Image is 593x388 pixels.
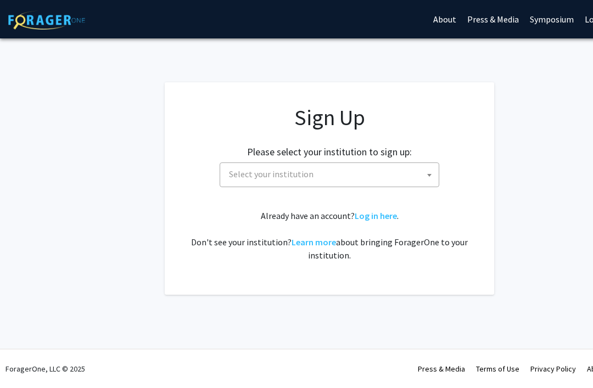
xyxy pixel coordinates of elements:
[247,146,412,158] h2: Please select your institution to sign up:
[8,10,85,30] img: ForagerOne Logo
[229,168,314,179] span: Select your institution
[5,350,85,388] div: ForagerOne, LLC © 2025
[292,237,336,248] a: Learn more about bringing ForagerOne to your institution
[476,364,519,374] a: Terms of Use
[418,364,465,374] a: Press & Media
[355,210,397,221] a: Log in here
[187,104,472,131] h1: Sign Up
[225,163,439,185] span: Select your institution
[220,162,439,187] span: Select your institution
[187,209,472,262] div: Already have an account? . Don't see your institution? about bringing ForagerOne to your institut...
[530,364,576,374] a: Privacy Policy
